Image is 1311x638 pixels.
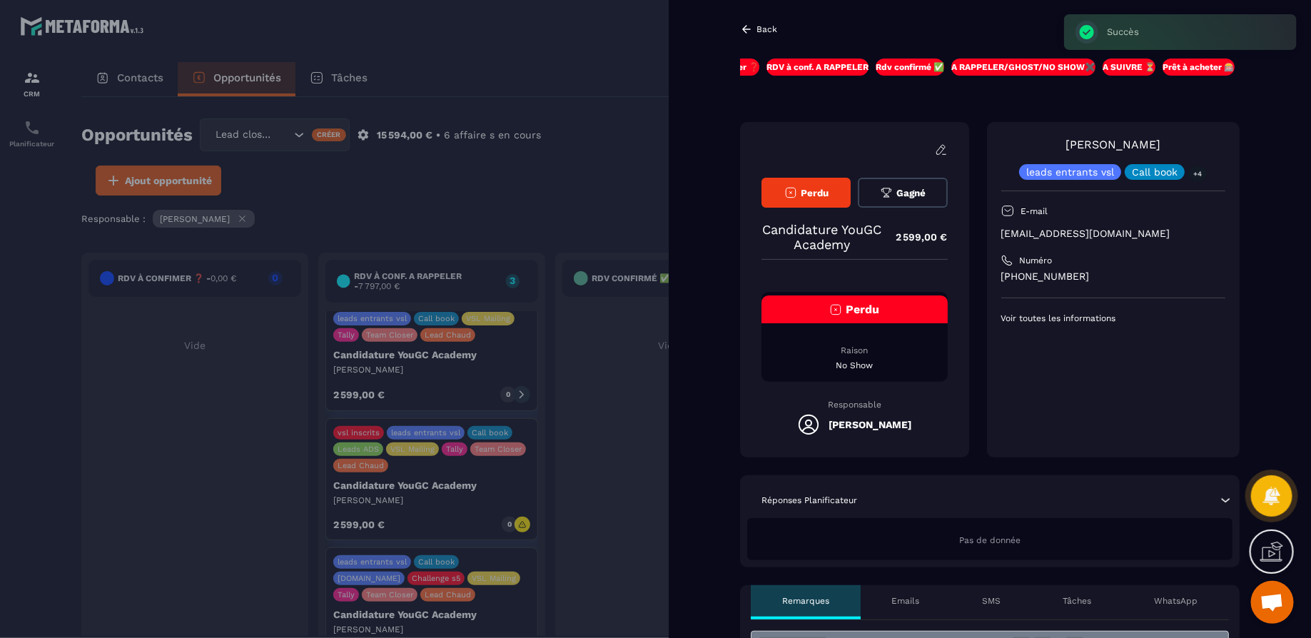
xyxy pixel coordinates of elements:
[829,419,911,430] h5: [PERSON_NAME]
[982,595,1001,607] p: SMS
[1065,138,1160,151] a: [PERSON_NAME]
[858,178,947,208] button: Gagné
[1251,581,1294,624] div: Ouvrir le chat
[1026,167,1114,177] p: leads entrants vsl
[761,178,851,208] button: Perdu
[896,188,926,198] span: Gagné
[1063,595,1092,607] p: Tâches
[1001,313,1225,324] p: Voir toutes les informations
[1020,255,1053,266] p: Numéro
[882,223,948,251] p: 2 599,00 €
[761,495,857,506] p: Réponses Planificateur
[1001,227,1225,240] p: [EMAIL_ADDRESS][DOMAIN_NAME]
[846,303,879,316] span: Perdu
[782,595,829,607] p: Remarques
[1132,167,1178,177] p: Call book
[761,400,948,410] p: Responsable
[959,535,1021,545] span: Pas de donnée
[761,360,948,371] p: No Show
[891,595,919,607] p: Emails
[761,345,948,356] p: Raison
[801,188,829,198] span: Perdu
[761,222,882,252] p: Candidature YouGC Academy
[1001,270,1225,283] p: [PHONE_NUMBER]
[1188,166,1207,181] p: +4
[1154,595,1198,607] p: WhatsApp
[1021,206,1048,217] p: E-mail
